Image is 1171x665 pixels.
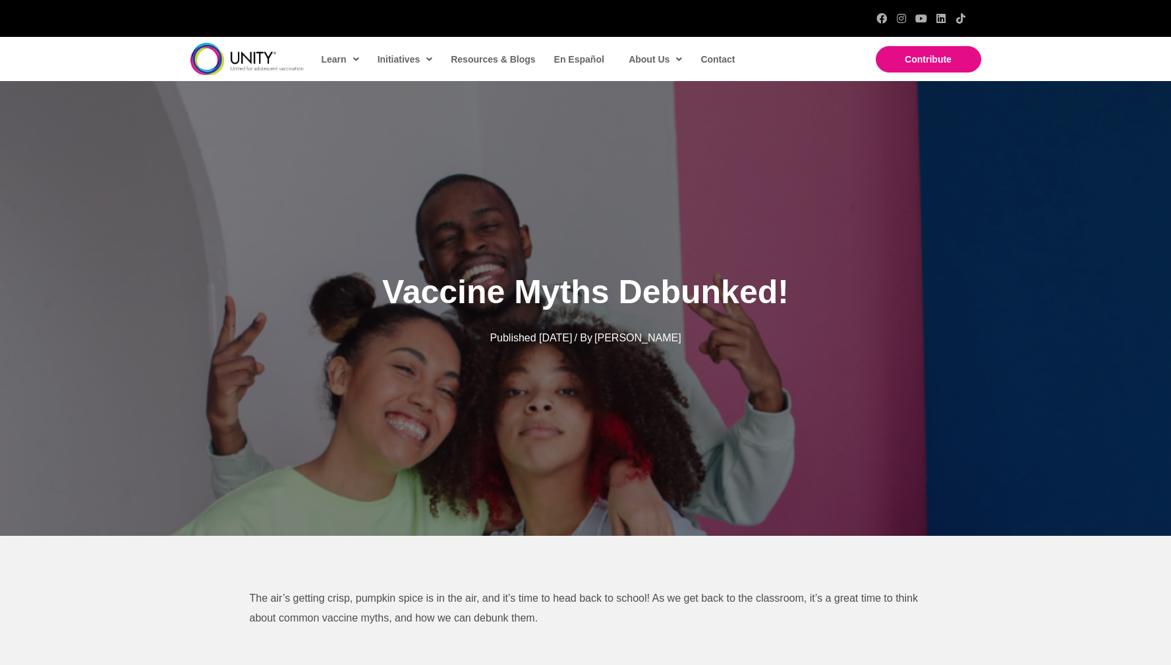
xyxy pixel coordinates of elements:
span: En Español [554,54,604,65]
span: About Us [629,49,682,69]
a: Instagram [896,13,907,24]
img: unity-logo-dark [190,43,304,75]
a: LinkedIn [936,13,946,24]
a: About Us [622,44,687,74]
span: Vaccine Myths Debunked! [382,274,789,310]
span: Contact [700,54,735,65]
a: YouTube [916,13,927,24]
a: Contribute [876,46,981,72]
span: Contribute [905,54,952,65]
span: Published [DATE] [490,332,572,343]
a: Resources & Blogs [444,44,540,74]
a: TikTok [956,13,966,24]
span: [PERSON_NAME] [594,332,681,343]
span: The air’s getting crisp, pumpkin spice is in the air, and it’s time to head back to school! As we... [250,593,918,623]
span: Learn [322,49,359,69]
span: Resources & Blogs [451,54,535,65]
a: En Español [548,44,610,74]
a: Facebook [876,13,887,24]
span: / By [574,332,592,343]
a: Contact [694,44,740,74]
span: Initiatives [378,49,433,69]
